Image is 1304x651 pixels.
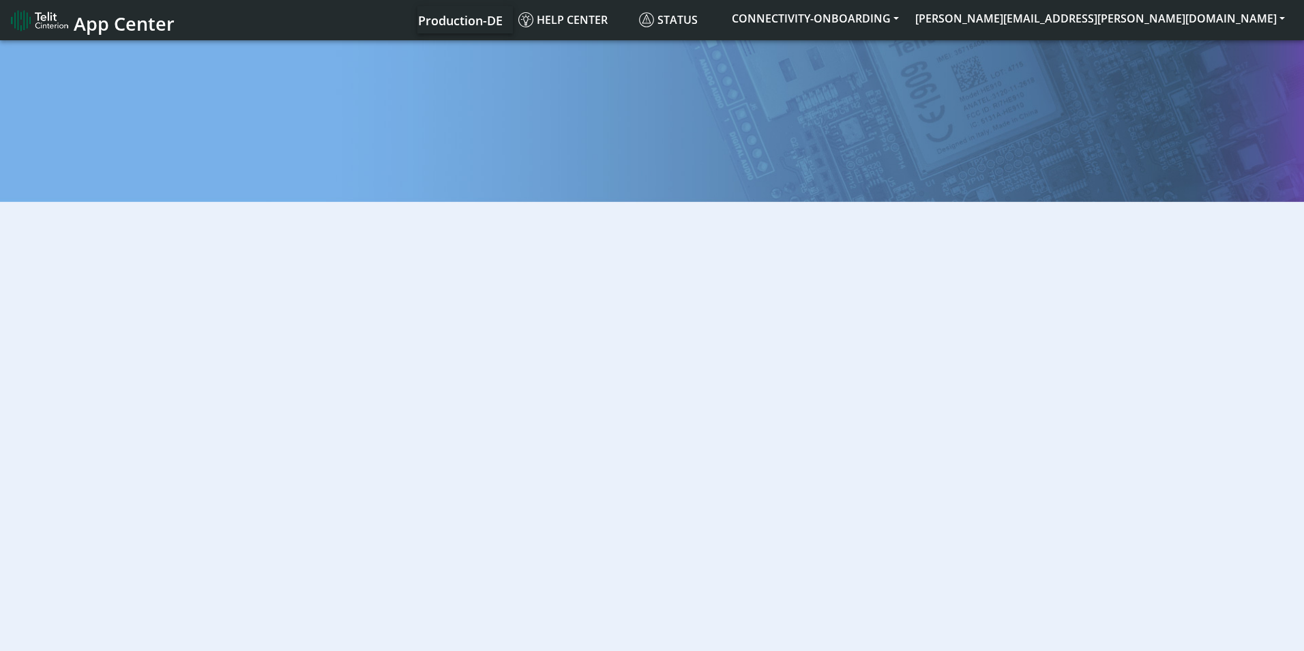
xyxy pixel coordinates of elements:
[11,5,173,35] a: App Center
[74,11,175,36] span: App Center
[639,12,698,27] span: Status
[639,12,654,27] img: status.svg
[11,10,68,31] img: logo-telit-cinterion-gw-new.png
[907,6,1293,31] button: [PERSON_NAME][EMAIL_ADDRESS][PERSON_NAME][DOMAIN_NAME]
[513,6,634,33] a: Help center
[634,6,724,33] a: Status
[518,12,608,27] span: Help center
[417,6,502,33] a: Your current platform instance
[418,12,503,29] span: Production-DE
[518,12,533,27] img: knowledge.svg
[724,6,907,31] button: CONNECTIVITY-ONBOARDING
